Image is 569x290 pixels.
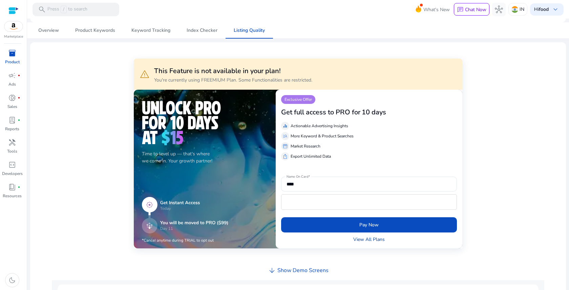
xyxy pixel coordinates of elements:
p: Ads [8,81,16,87]
p: Resources [3,193,22,199]
p: More Keyword & Product Searches [291,133,354,139]
span: keyboard_arrow_down [551,5,560,14]
span: Product Keywords [75,28,115,33]
h3: 10 days [362,108,386,116]
p: Reports [5,126,19,132]
img: amazon.svg [4,21,23,31]
p: Press to search [47,6,87,13]
p: Exclusive Offer [281,95,315,104]
span: storefront [282,143,288,149]
p: IN [520,3,524,15]
span: fiber_manual_record [18,119,20,121]
span: What's New [423,4,450,16]
span: manage_search [282,133,288,139]
span: fiber_manual_record [18,186,20,188]
p: Product [5,59,20,65]
h3: This Feature is not available in your plan! [154,67,312,75]
span: ios_share [282,154,288,159]
h3: Get full access to PRO for [281,108,360,116]
b: food [539,6,549,13]
iframe: Secure card payment input frame [285,195,453,209]
p: Actionable Advertising Insights [291,123,348,129]
span: campaign [8,71,16,80]
p: Hi [534,7,549,12]
span: donut_small [8,94,16,102]
span: Index Checker [187,28,217,33]
p: Chat Now [465,6,486,13]
span: arrow_downward [268,266,276,274]
span: Overview [38,28,59,33]
span: inventory_2 [8,49,16,57]
span: dark_mode [8,276,16,284]
p: Time to level up — that's where we come in. Your growth partner! [142,150,268,164]
span: fiber_manual_record [18,74,20,77]
p: Sales [7,104,17,110]
mat-label: Name On Card [287,175,308,179]
span: Pay Now [359,221,379,228]
p: Export Unlimited Data [291,153,331,159]
button: hub [492,3,506,16]
button: chatChat Now [454,3,489,16]
span: Listing Quality [234,28,265,33]
img: in.svg [511,6,518,13]
p: Market Research [291,143,320,149]
p: Marketplace [4,34,23,39]
span: warning [139,69,150,80]
span: / [61,6,67,13]
span: code_blocks [8,161,16,169]
span: book_4 [8,183,16,191]
span: handyman [8,138,16,147]
span: fiber_manual_record [18,96,20,99]
span: chat [457,6,464,13]
h4: Show Demo Screens [277,267,329,274]
span: Keyword Tracking [131,28,170,33]
span: lab_profile [8,116,16,124]
span: search [38,5,46,14]
p: You're currently using FREEMIUM Plan. Some Functionalities are restricted. [154,76,312,84]
span: hub [495,5,503,14]
p: Developers [2,171,23,177]
a: View All Plans [353,236,385,243]
span: equalizer [282,123,288,129]
button: Pay Now [281,217,457,232]
p: Tools [7,148,17,154]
